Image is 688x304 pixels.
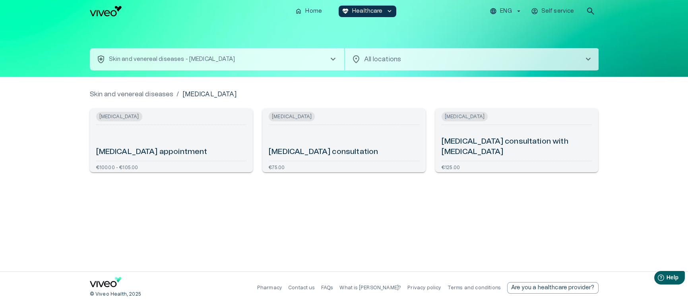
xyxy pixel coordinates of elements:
a: Navigate to homepage [90,6,289,16]
p: Contact us [288,285,315,291]
a: Open service booking details [262,109,426,172]
a: Privacy policy [407,285,441,290]
a: Navigate to home page [90,277,122,290]
span: home [295,8,302,15]
button: homeHome [292,6,326,17]
a: Open service booking details [90,109,253,172]
a: Skin and venereal diseases [90,90,174,99]
span: chevron_right [583,55,593,64]
div: Are you a healthcare provider? [507,282,599,294]
a: Open service booking details [435,109,599,172]
p: €125.00 [442,164,460,169]
a: Terms and conditions [448,285,501,290]
button: open search modal [582,3,598,19]
span: search [585,6,595,16]
p: Home [305,7,322,16]
h6: [MEDICAL_DATA] appointment [96,147,207,158]
h6: [MEDICAL_DATA] consultation [269,147,378,158]
p: ENG [500,7,512,16]
img: Viveo logo [90,6,122,16]
h6: [MEDICAL_DATA] consultation with [MEDICAL_DATA] [442,136,592,158]
p: All locations [364,55,571,64]
p: Skin and venereal diseases - [MEDICAL_DATA] [109,55,235,64]
span: keyboard_arrow_down [386,8,393,15]
span: [MEDICAL_DATA] [269,112,315,121]
a: Send email to partnership request to viveo [507,282,599,294]
button: health_and_safetySkin and venereal diseases - [MEDICAL_DATA]chevron_right [90,48,344,70]
button: ecg_heartHealthcarekeyboard_arrow_down [339,6,396,17]
p: €100.00 - €105.00 [96,164,138,169]
a: FAQs [321,285,333,290]
iframe: Help widget launcher [626,268,688,290]
span: location_on [351,55,361,64]
span: [MEDICAL_DATA] [96,112,142,121]
p: What is [PERSON_NAME]? [339,285,401,291]
a: Pharmacy [257,285,282,290]
span: [MEDICAL_DATA] [442,112,488,121]
span: ecg_heart [342,8,349,15]
p: Are you a healthcare provider? [511,284,595,292]
span: health_and_safety [96,55,106,64]
p: Self service [541,7,574,16]
p: Healthcare [352,7,383,16]
span: chevron_right [328,55,338,64]
p: €75.00 [269,164,285,169]
p: © Viveo Health, 2025 [90,291,141,298]
p: [MEDICAL_DATA] [182,90,236,99]
button: Self service [530,6,576,17]
button: ENG [488,6,523,17]
p: / [176,90,179,99]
